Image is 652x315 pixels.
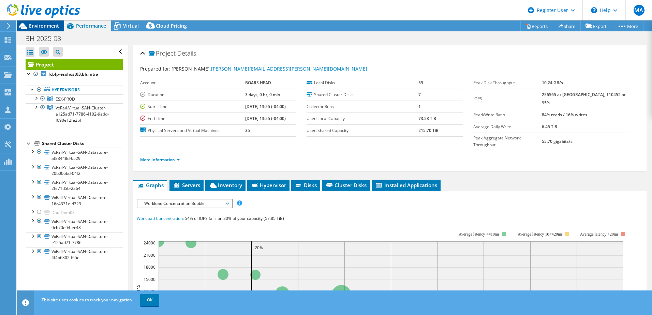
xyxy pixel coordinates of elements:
[26,208,123,217] a: DataDom03
[141,199,228,208] span: Workload Concentration Bubble
[245,80,271,86] b: BOARS HEAD
[140,127,245,134] label: Physical Servers and Virtual Machines
[26,70,123,79] a: fcblp-esxhost03.bh.intra
[520,21,553,31] a: Reports
[76,22,106,29] span: Performance
[307,103,418,110] label: Collector Runs
[518,232,563,237] tspan: Average latency 10<=20ms
[140,157,180,163] a: More Information
[140,115,245,122] label: End Time
[26,163,123,178] a: VxRail-Virtual-SAN-Datastore-20b006bd-04f2
[144,240,155,246] text: 24000
[26,193,123,208] a: VxRail-Virtual-SAN-Datastore-16c4331e-d323
[26,232,123,247] a: VxRail-Virtual-SAN-Datastore-e125ad71-7786
[473,111,542,118] label: Read/Write Ratio
[26,103,123,124] a: VxRail-Virtual-SAN-Cluster-e125ad71-7786-4102-9add-f090e12fe2bf
[473,123,542,130] label: Average Daily Write
[634,5,644,16] span: MA
[418,80,423,86] b: 59
[473,95,542,102] label: IOPS
[144,252,155,258] text: 21000
[418,127,439,133] b: 215.70 TiB
[42,297,133,303] span: This site uses cookies to track your navigation.
[140,294,159,306] a: OK
[144,276,155,282] text: 15000
[542,80,563,86] b: 10.24 GB/s
[173,182,200,189] span: Servers
[185,215,284,221] span: 54% of IOPS falls on 20% of your capacity (57.85 TiB)
[295,182,317,189] span: Disks
[418,116,436,121] b: 73.53 TiB
[172,65,367,72] span: [PERSON_NAME],
[26,247,123,262] a: VxRail-Virtual-SAN-Datastore-4f4b6302-f65e
[140,65,171,72] label: Prepared for:
[156,22,187,29] span: Cloud Pricing
[251,182,286,189] span: Hypervisor
[307,127,418,134] label: Used Shared Capacity
[42,139,123,148] div: Shared Cluster Disks
[26,59,123,70] a: Project
[137,182,164,189] span: Graphs
[26,148,123,163] a: VxRail-Virtual-SAN-Datastore-af83448d-6529
[580,232,619,237] text: Average latency >20ms
[542,124,557,130] b: 6.45 TiB
[307,91,418,98] label: Shared Cluster Disks
[140,79,245,86] label: Account
[22,35,72,42] h1: BH-2025-08
[26,217,123,232] a: VxRail-Virtual-SAN-Datastore-0cb70e04-ec48
[542,92,626,106] b: 256565 at [GEOGRAPHIC_DATA], 110452 at 95%
[177,49,196,57] span: Details
[56,96,75,102] span: ESX-PROD
[144,288,155,294] text: 12000
[209,182,242,189] span: Inventory
[26,86,123,94] a: Hypervisors
[149,50,176,57] span: Project
[144,264,155,270] text: 18000
[418,104,421,109] b: 1
[245,92,280,97] b: 3 days, 0 hr, 0 min
[580,21,612,31] a: Export
[29,22,59,29] span: Environment
[612,21,643,31] a: More
[56,105,109,123] span: VxRail-Virtual-SAN-Cluster-e125ad71-7786-4102-9add-f090e12fe2bf
[473,79,542,86] label: Peak Disk Throughput
[26,94,123,103] a: ESX-PROD
[245,104,286,109] b: [DATE] 13:55 (-04:00)
[245,127,250,133] b: 35
[123,22,139,29] span: Virtual
[211,65,367,72] a: [PERSON_NAME][EMAIL_ADDRESS][PERSON_NAME][DOMAIN_NAME]
[307,79,418,86] label: Local Disks
[255,245,263,251] text: 20%
[245,116,286,121] b: [DATE] 13:55 (-04:00)
[48,71,98,77] b: fcblp-esxhost03.bh.intra
[137,215,184,221] span: Workload Concentration:
[140,103,245,110] label: Start Time
[375,182,437,189] span: Installed Applications
[459,232,500,237] tspan: Average latency <=10ms
[26,178,123,193] a: VxRail-Virtual-SAN-Datastore-2fe71d5b-2a64
[307,115,418,122] label: Used Local Capacity
[473,135,542,148] label: Peak Aggregate Network Throughput
[542,138,573,144] b: 55.70 gigabits/s
[553,21,581,31] a: Share
[325,182,367,189] span: Cluster Disks
[542,112,587,118] b: 84% reads / 16% writes
[418,92,421,97] b: 7
[591,7,597,13] svg: \n
[140,91,245,98] label: Duration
